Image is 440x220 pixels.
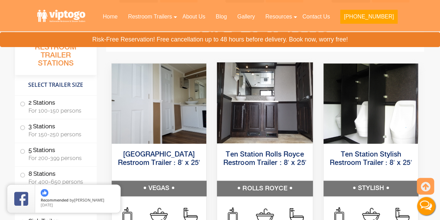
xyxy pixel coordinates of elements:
[260,9,297,24] a: Resources
[41,198,115,203] span: by
[232,9,260,24] a: Gallery
[15,33,97,75] h3: All Portable Restroom Trailer Stations
[412,192,440,220] button: Live Chat
[210,9,232,24] a: Blog
[330,151,412,167] a: Ten Station Stylish Restroom Trailer : 8′ x 25′
[29,179,88,185] span: For 400-650 persons
[217,62,313,143] img: A front view of trailer booth with ten restrooms, and two doors with male and female sign on them
[74,197,104,203] span: [PERSON_NAME]
[323,63,418,144] img: A front view of trailer booth with ten restrooms, and two doors with male and female sign on them
[112,63,207,144] img: A front view of trailer booth with ten restrooms, and two doors with male and female sign on them
[29,155,88,161] span: For 200-399 persons
[177,9,210,24] a: About Us
[97,9,123,24] a: Home
[217,181,313,196] h5: ROLLS ROYCE
[20,96,92,117] label: 2 Stations
[123,9,177,24] a: Restroom Trailers
[41,202,53,207] span: [DATE]
[189,29,341,48] h3: VIP Stations
[297,9,335,24] a: Contact Us
[323,181,418,196] h5: STYLISH
[20,119,92,141] label: 3 Stations
[41,197,69,203] span: Recommended
[223,151,306,166] a: Ten Station Rolls Royce Restroom Trailer : 8′ x 25′
[41,189,48,197] img: thumbs up icon
[29,131,88,138] span: For 150-250 persons
[14,192,28,206] img: Review Rating
[20,143,92,165] label: 5 Stations
[29,107,88,114] span: For 100-150 persons
[15,78,97,92] h4: Select Trailer Size
[335,9,402,28] a: [PHONE_NUMBER]
[118,151,200,167] a: [GEOGRAPHIC_DATA] Restroom Trailer : 8′ x 25′
[20,167,92,188] label: 8 Stations
[340,10,397,24] button: [PHONE_NUMBER]
[112,181,207,196] h5: VEGAS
